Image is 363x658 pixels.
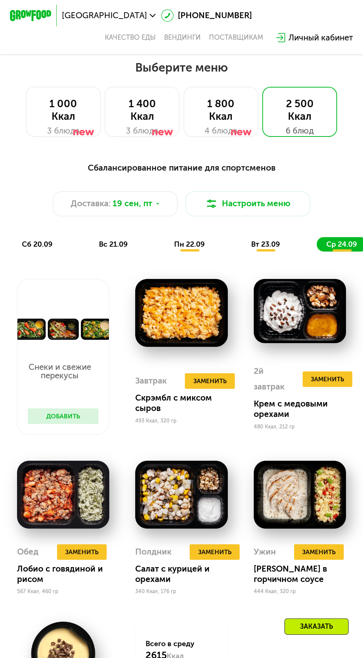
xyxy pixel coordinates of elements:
[289,32,353,44] div: Личный кабинет
[135,418,227,424] div: 493 Ккал, 320 гр
[185,373,235,389] button: Заменить
[254,363,284,395] div: 2й завтрак
[194,125,248,137] div: 4 блюда
[135,564,236,585] div: Салат с курицей и орехами
[186,191,310,216] button: Настроить меню
[116,98,169,122] div: 1 400 Ккал
[254,589,346,595] div: 444 Ккал, 320 гр
[198,547,232,557] span: Заменить
[57,544,107,560] button: Заменить
[33,60,330,75] h2: Выберите меню
[164,33,201,42] a: Вендинги
[37,98,90,122] div: 1 000 Ккал
[135,393,236,414] div: Скрэмбл с миксом сыров
[302,547,336,557] span: Заменить
[17,544,39,560] div: Обед
[254,544,276,560] div: Ужин
[193,376,227,386] span: Заменить
[17,589,109,595] div: 567 Ккал, 460 гр
[105,33,156,42] a: Качество еды
[13,162,351,175] div: Сбалансированное питание для спортсменов
[113,197,152,210] span: 19 сен, пт
[284,618,349,635] div: Заказать
[99,240,128,249] span: вс 21.09
[273,125,326,137] div: 6 блюд
[303,371,353,387] button: Заменить
[37,125,90,137] div: 3 блюда
[209,33,263,42] div: поставщикам
[135,544,171,560] div: Полдник
[17,564,118,585] div: Лобио с говядиной и рисом
[326,240,357,249] span: ср 24.09
[174,240,205,249] span: пн 22.09
[273,98,326,122] div: 2 500 Ккал
[311,374,344,384] span: Заменить
[71,197,111,210] span: Доставка:
[251,240,280,249] span: вт 23.09
[28,408,99,424] button: Добавить
[194,98,248,122] div: 1 800 Ккал
[28,363,91,380] p: Снеки и свежие перекусы
[135,373,167,389] div: Завтрак
[254,399,354,420] div: Крем с медовыми орехами
[22,240,53,249] span: сб 20.09
[135,589,227,595] div: 340 Ккал, 176 гр
[161,9,252,22] a: [PHONE_NUMBER]
[65,547,99,557] span: Заменить
[190,544,240,560] button: Заменить
[254,564,354,585] div: [PERSON_NAME] в горчичном соусе
[254,424,346,430] div: 480 Ккал, 212 гр
[62,11,147,20] span: [GEOGRAPHIC_DATA]
[294,544,344,560] button: Заменить
[116,125,169,137] div: 3 блюда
